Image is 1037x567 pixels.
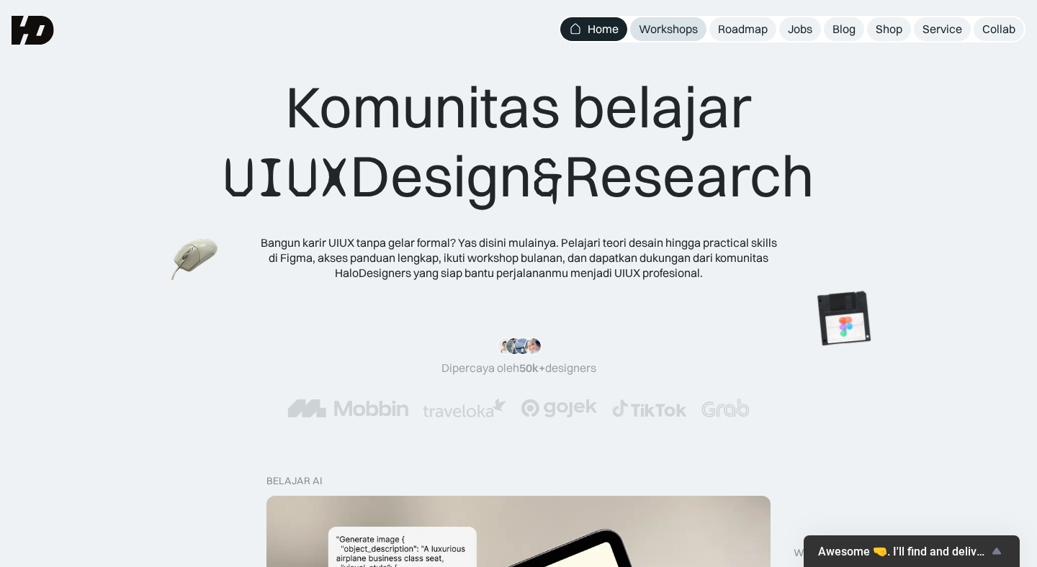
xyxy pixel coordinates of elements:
div: Dipercaya oleh designers [441,360,596,376]
button: Show survey - Awesome 🤜. I'll find and deliver more similar jobs to your email: [818,543,1005,560]
a: Service [914,17,971,41]
div: Blog [832,22,856,37]
span: 50k+ [519,360,545,375]
div: belajar ai [266,475,322,487]
span: UIUX [223,143,350,212]
a: Workshops [630,17,706,41]
div: Service [922,22,962,37]
div: Collab [982,22,1015,37]
a: Jobs [779,17,821,41]
div: Komunitas belajar Design Research [223,72,814,212]
a: Roadmap [709,17,776,41]
div: Roadmap [718,22,768,37]
div: Workshops [639,22,698,37]
div: Bangun karir UIUX tanpa gelar formal? Yas disini mulainya. Pelajari teori desain hingga practical... [259,235,778,280]
a: Shop [867,17,911,41]
span: & [532,143,564,212]
div: WHO’S HIRING? [794,547,866,559]
div: Jobs [788,22,812,37]
div: Home [588,22,619,37]
a: Collab [974,17,1024,41]
a: Blog [824,17,864,41]
span: Awesome 🤜. I'll find and deliver more similar jobs to your email: [818,545,988,558]
div: Shop [876,22,902,37]
a: Home [560,17,627,41]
